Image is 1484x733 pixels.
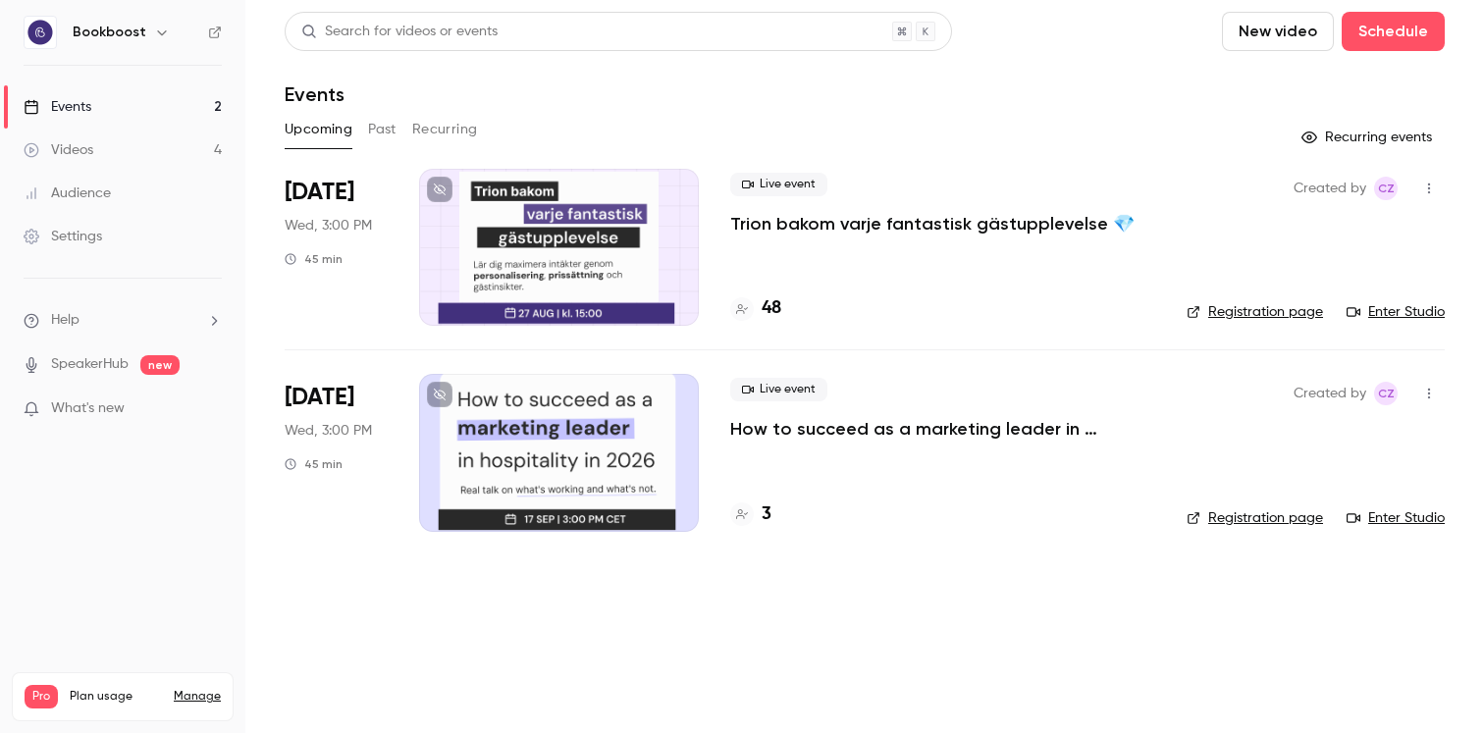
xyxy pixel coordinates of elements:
[730,378,827,401] span: Live event
[285,251,343,267] div: 45 min
[1347,302,1445,322] a: Enter Studio
[1378,177,1395,200] span: CZ
[762,501,771,528] h4: 3
[285,456,343,472] div: 45 min
[174,689,221,705] a: Manage
[70,689,162,705] span: Plan usage
[301,22,498,42] div: Search for videos or events
[73,23,146,42] h6: Bookboost
[1374,177,1398,200] span: Casey Zhang
[285,114,352,145] button: Upcoming
[730,295,781,322] a: 48
[285,374,388,531] div: Sep 17 Wed, 3:00 PM (Europe/Stockholm)
[285,82,344,106] h1: Events
[25,17,56,48] img: Bookboost
[285,216,372,236] span: Wed, 3:00 PM
[24,97,91,117] div: Events
[1347,508,1445,528] a: Enter Studio
[1378,382,1395,405] span: CZ
[285,421,372,441] span: Wed, 3:00 PM
[1374,382,1398,405] span: Casey Zhang
[368,114,397,145] button: Past
[51,354,129,375] a: SpeakerHub
[24,227,102,246] div: Settings
[1187,508,1323,528] a: Registration page
[25,685,58,708] span: Pro
[285,169,388,326] div: Aug 27 Wed, 3:00 PM (Europe/Stockholm)
[140,355,180,375] span: new
[1294,382,1366,405] span: Created by
[730,212,1135,236] a: Trion bakom varje fantastisk gästupplevelse 💎
[51,398,125,419] span: What's new
[285,177,354,208] span: [DATE]
[51,310,79,331] span: Help
[730,173,827,196] span: Live event
[1222,12,1334,51] button: New video
[1342,12,1445,51] button: Schedule
[1293,122,1445,153] button: Recurring events
[762,295,781,322] h4: 48
[24,183,111,203] div: Audience
[285,382,354,413] span: [DATE]
[24,140,93,160] div: Videos
[1187,302,1323,322] a: Registration page
[24,310,222,331] li: help-dropdown-opener
[730,417,1155,441] a: How to succeed as a marketing leader in hospitality in [DATE]?
[412,114,478,145] button: Recurring
[1294,177,1366,200] span: Created by
[730,501,771,528] a: 3
[198,400,222,418] iframe: Noticeable Trigger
